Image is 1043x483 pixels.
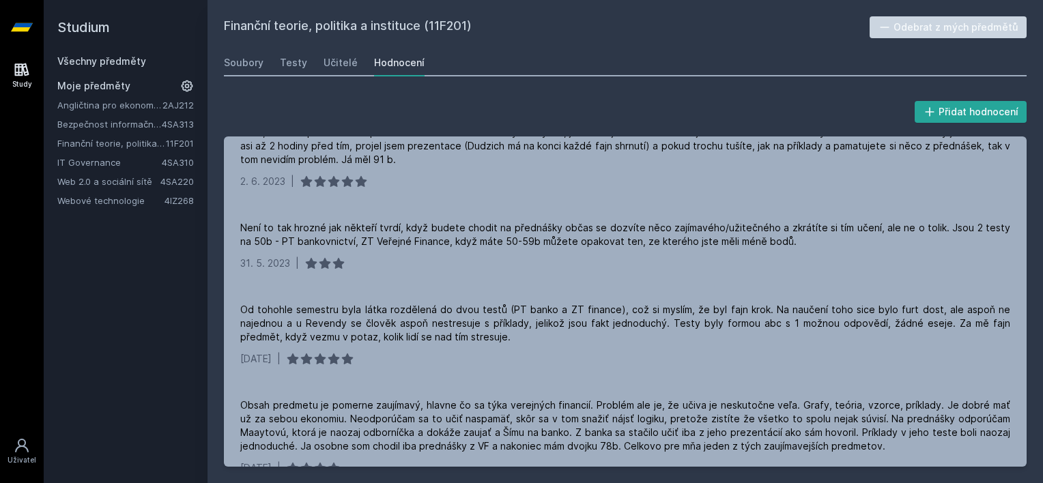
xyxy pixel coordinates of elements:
a: 2AJ212 [162,100,194,111]
div: | [277,461,281,475]
div: | [291,175,294,188]
a: Všechny předměty [57,55,146,67]
a: Hodnocení [374,49,425,76]
span: Moje předměty [57,79,130,93]
div: Učitelé [324,56,358,70]
a: Web 2.0 a sociální sítě [57,175,160,188]
a: 4SA310 [162,157,194,168]
div: Soubory [224,56,263,70]
a: 4IZ268 [165,195,194,206]
a: Study [3,55,41,96]
a: 11F201 [166,138,194,149]
div: 31. 5. 2023 [240,257,290,270]
button: Odebrat z mých předmětů [870,16,1027,38]
a: 4SA313 [162,119,194,130]
div: Uživatel [8,455,36,465]
a: Soubory [224,49,263,76]
h2: Finanční teorie, politika a instituce (11F201) [224,16,870,38]
a: Bezpečnost informačních systémů [57,117,162,131]
button: Přidat hodnocení [915,101,1027,123]
div: [DATE] [240,352,272,366]
div: Study [12,79,32,89]
a: Testy [280,49,307,76]
a: Finanční teorie, politika a instituce [57,136,166,150]
div: | [277,352,281,366]
div: 2. 6. 2023 [240,175,285,188]
div: [DATE] [240,461,272,475]
div: Hodnocení [374,56,425,70]
div: Obsah predmetu je pomerne zaujímavý, hlavne čo sa týka verejných financií. Problém ale je, že uči... [240,398,1010,453]
a: Angličtina pro ekonomická studia 2 (B2/C1) [57,98,162,112]
a: Webové technologie [57,194,165,207]
a: 4SA220 [160,176,194,187]
div: Není to tak hrozné jak někteří tvrdí, když budete chodit na přednášky občas se dozvíte něco zajím... [240,221,1010,248]
div: Od tohohle semestru byla látka rozdělená do dvou testů (PT banko a ZT finance), což si myslím, že... [240,303,1010,344]
div: | [296,257,299,270]
a: IT Governance [57,156,162,169]
a: Učitelé [324,49,358,76]
div: Testy [280,56,307,70]
a: Uživatel [3,430,41,472]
